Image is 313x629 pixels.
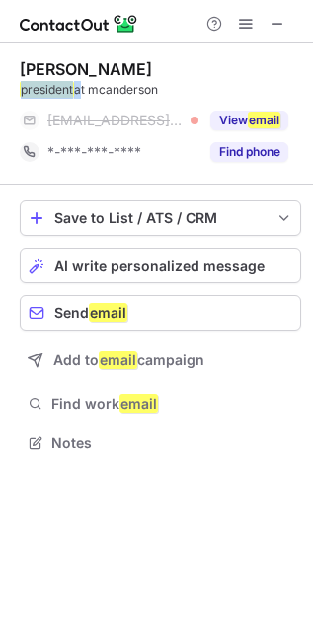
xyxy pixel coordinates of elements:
[20,295,301,331] button: Sendemail
[51,434,293,452] span: Notes
[20,430,301,457] button: Notes
[248,112,280,128] em: email
[89,303,127,322] em: email
[54,258,265,274] span: AI write personalized message
[54,210,267,226] div: Save to List / ATS / CRM
[20,390,301,418] button: Find workemail
[20,343,301,378] button: Add toemailcampaign
[20,59,152,79] div: [PERSON_NAME]
[210,142,288,162] button: Reveal Button
[53,353,204,368] span: Add to campaign
[51,395,293,413] span: Find work
[20,81,74,98] em: president
[20,248,301,283] button: AI write personalized message
[47,112,184,129] span: [EMAIL_ADDRESS][DOMAIN_NAME]
[20,81,301,99] div: at mcanderson
[210,111,288,130] button: Reveal Button
[20,200,301,236] button: save-profile-one-click
[119,394,158,413] em: email
[54,305,127,321] span: Send
[99,351,137,369] em: email
[20,12,138,36] img: ContactOut v5.3.10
